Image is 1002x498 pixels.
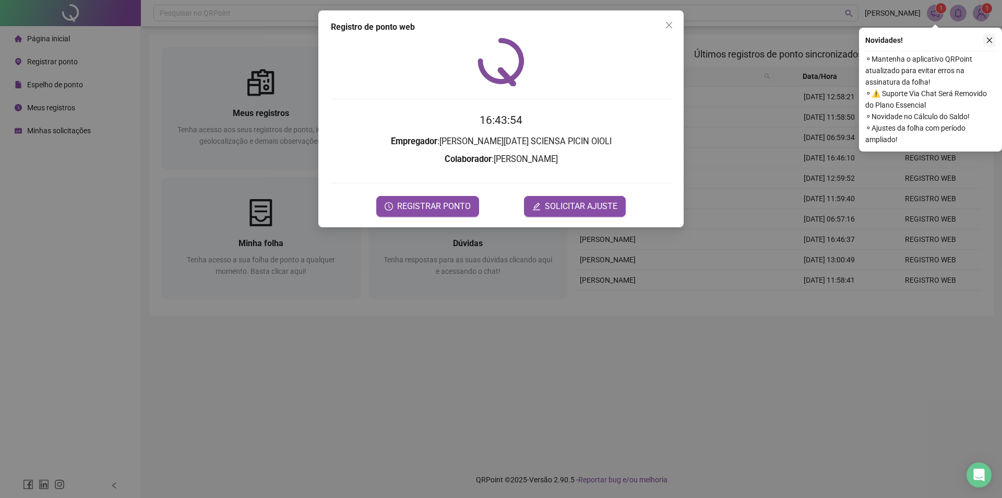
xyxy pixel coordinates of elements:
[331,21,671,33] div: Registro de ponto web
[865,88,996,111] span: ⚬ ⚠️ Suporte Via Chat Será Removido do Plano Essencial
[986,37,993,44] span: close
[661,17,677,33] button: Close
[865,111,996,122] span: ⚬ Novidade no Cálculo do Saldo!
[331,135,671,148] h3: : [PERSON_NAME][DATE] SCIENSA PICIN OIOLI
[524,196,626,217] button: editSOLICITAR AJUSTE
[532,202,541,211] span: edit
[331,153,671,166] h3: : [PERSON_NAME]
[865,34,903,46] span: Novidades !
[865,53,996,88] span: ⚬ Mantenha o aplicativo QRPoint atualizado para evitar erros na assinatura da folha!
[967,462,992,488] div: Open Intercom Messenger
[665,21,673,29] span: close
[480,114,522,126] time: 16:43:54
[376,196,479,217] button: REGISTRAR PONTO
[865,122,996,145] span: ⚬ Ajustes da folha com período ampliado!
[478,38,524,86] img: QRPoint
[397,200,471,213] span: REGISTRAR PONTO
[385,202,393,211] span: clock-circle
[445,154,492,164] strong: Colaborador
[545,200,617,213] span: SOLICITAR AJUSTE
[391,136,437,146] strong: Empregador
